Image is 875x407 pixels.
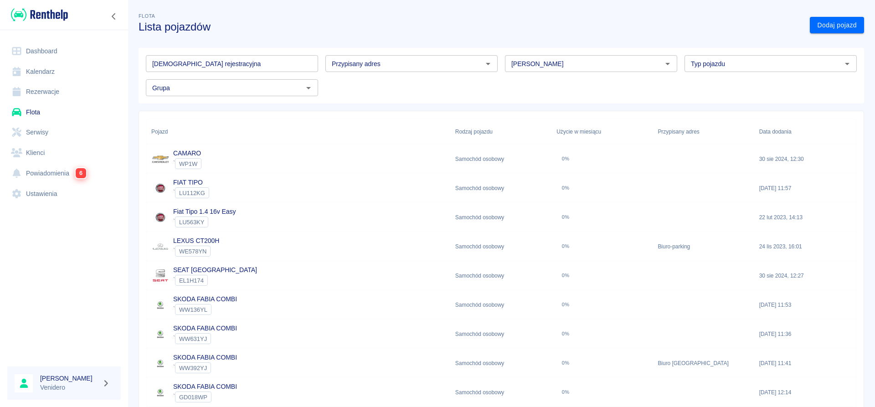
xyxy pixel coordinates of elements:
[173,354,237,361] a: SKODA FABIA COMBI
[7,143,121,163] a: Klienci
[151,296,170,314] img: Image
[173,149,201,157] a: CAMARO
[175,277,207,284] span: EL1H174
[7,163,121,184] a: Powiadomienia6
[147,119,451,144] div: Pojazd
[175,394,211,401] span: GD018WP
[173,383,237,390] a: SKODA FABIA COMBI
[451,290,552,319] div: Samochód osobowy
[841,57,854,70] button: Otwórz
[451,349,552,378] div: Samochód osobowy
[107,10,121,22] button: Zwiń nawigację
[151,267,170,285] img: Image
[552,119,653,144] div: Użycie w miesiącu
[173,275,257,286] div: `
[175,219,208,226] span: LU563KY
[451,119,552,144] div: Rodzaj pojazdu
[7,184,121,204] a: Ustawienia
[173,179,203,186] a: FIAT TIPO
[7,82,121,102] a: Rezerwacje
[451,232,552,261] div: Samochód osobowy
[175,335,211,342] span: WW631YJ
[451,144,552,174] div: Samochód osobowy
[451,174,552,203] div: Samochód osobowy
[755,119,856,144] div: Data dodania
[653,119,754,144] div: Przypisany adres
[173,208,236,215] a: Fiat Tipo 1.4 16v Easy
[151,325,170,343] img: Image
[175,248,210,255] span: WE578YN
[173,237,219,244] a: LEXUS CT200H
[451,319,552,349] div: Samochód osobowy
[562,185,570,191] div: 0%
[151,383,170,402] img: Image
[173,392,237,402] div: `
[173,325,237,332] a: SKODA FABIA COMBI
[11,7,68,22] img: Renthelp logo
[562,156,570,162] div: 0%
[40,374,98,383] h6: [PERSON_NAME]
[173,295,237,303] a: SKODA FABIA COMBI
[562,360,570,366] div: 0%
[755,378,856,407] div: [DATE] 12:14
[755,290,856,319] div: [DATE] 11:53
[175,306,211,313] span: WW136YL
[562,243,570,249] div: 0%
[173,216,236,227] div: `
[151,208,170,227] img: Image
[562,302,570,308] div: 0%
[173,362,237,373] div: `
[562,214,570,220] div: 0%
[151,119,168,144] div: Pojazd
[562,389,570,395] div: 0%
[562,331,570,337] div: 0%
[759,119,792,144] div: Data dodania
[755,349,856,378] div: [DATE] 11:41
[810,17,864,34] a: Dodaj pojazd
[451,203,552,232] div: Samochód osobowy
[653,232,754,261] div: Biuro-parking
[139,21,803,33] h3: Lista pojazdów
[451,378,552,407] div: Samochód osobowy
[556,119,601,144] div: Użycie w miesiącu
[151,354,170,372] img: Image
[755,203,856,232] div: 22 lut 2023, 14:13
[173,304,237,315] div: `
[7,41,121,62] a: Dashboard
[175,365,211,371] span: WW392YJ
[455,119,493,144] div: Rodzaj pojazdu
[755,144,856,174] div: 30 sie 2024, 12:30
[755,232,856,261] div: 24 lis 2023, 16:01
[451,261,552,290] div: Samochód osobowy
[173,187,209,198] div: `
[7,122,121,143] a: Serwisy
[661,57,674,70] button: Otwórz
[151,179,170,197] img: Image
[658,119,699,144] div: Przypisany adres
[151,237,170,256] img: Image
[7,62,121,82] a: Kalendarz
[755,319,856,349] div: [DATE] 11:36
[173,333,237,344] div: `
[173,246,219,257] div: `
[175,160,201,167] span: WP1W
[139,13,155,19] span: Flota
[173,266,257,273] a: SEAT [GEOGRAPHIC_DATA]
[40,383,98,392] p: Venidero
[173,158,201,169] div: `
[151,150,170,168] img: Image
[7,7,68,22] a: Renthelp logo
[76,168,86,179] span: 6
[755,261,856,290] div: 30 sie 2024, 12:27
[562,273,570,278] div: 0%
[302,82,315,94] button: Otwórz
[755,174,856,203] div: [DATE] 11:57
[482,57,494,70] button: Otwórz
[7,102,121,123] a: Flota
[653,349,754,378] div: Biuro [GEOGRAPHIC_DATA]
[175,190,209,196] span: LU112KG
